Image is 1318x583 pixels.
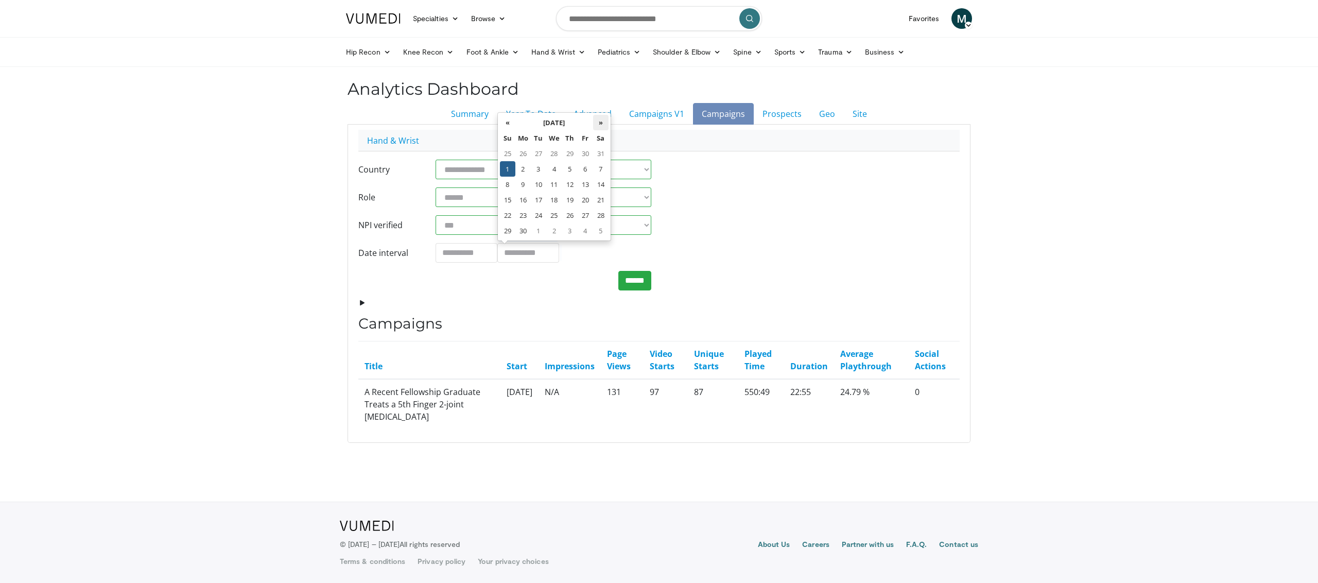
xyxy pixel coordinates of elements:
td: 10 [531,177,546,192]
a: Summary [442,103,497,125]
a: M [951,8,972,29]
td: 20 [578,192,593,208]
a: Your privacy choices [478,556,548,567]
a: Trauma [812,42,859,62]
td: 22 [500,208,515,223]
td: 11 [546,177,562,192]
a: Knee Recon [397,42,460,62]
a: Year To Date [497,103,565,125]
h3: Campaigns [358,315,960,333]
a: Campaigns V1 [620,103,693,125]
a: Hand & Wrist [525,42,592,62]
td: 19 [562,192,578,208]
td: 24 [531,208,546,223]
a: Spine [727,42,768,62]
td: 12 [562,177,578,192]
label: Date interval [351,243,428,263]
td: 4 [578,223,593,238]
a: Privacy policy [418,556,465,567]
td: 87 [688,379,738,429]
label: Role [351,187,428,207]
td: 21 [593,192,609,208]
td: 24.79 % [834,379,908,429]
td: 5 [562,161,578,177]
a: F.A.Q. [906,539,927,552]
span: All rights reserved [400,540,460,548]
th: Sa [593,130,609,146]
td: 2 [515,161,531,177]
th: Su [500,130,515,146]
th: [DATE] [515,115,593,130]
a: Hip Recon [340,42,397,62]
td: 30 [578,146,593,161]
td: 28 [546,146,562,161]
a: Business [859,42,911,62]
a: Shoulder & Elbow [647,42,727,62]
a: Hand & Wrist [358,130,428,151]
td: 26 [562,208,578,223]
label: NPI verified [351,215,428,235]
a: Specialties [407,8,465,29]
td: 18 [546,192,562,208]
a: Average Playthrough [840,348,892,372]
label: Country [351,160,428,179]
td: A Recent Fellowship Graduate Treats a 5th Finger 2-joint [MEDICAL_DATA] [358,379,500,429]
td: 0 [909,379,960,429]
td: [DATE] [500,379,539,429]
a: Title [365,361,383,372]
td: 13 [578,177,593,192]
a: Foot & Ankle [460,42,526,62]
td: 27 [531,146,546,161]
td: 25 [546,208,562,223]
td: 2 [546,223,562,238]
th: Fr [578,130,593,146]
img: VuMedi Logo [340,521,394,531]
td: 5 [593,223,609,238]
a: Duration [790,361,828,372]
td: 1 [500,161,515,177]
a: Advanced [565,103,620,125]
a: Start [507,361,527,372]
a: Careers [802,539,829,552]
td: 17 [531,192,546,208]
a: Partner with us [842,539,894,552]
a: Video Starts [650,348,674,372]
th: » [593,115,609,130]
td: 28 [593,208,609,223]
a: Site [844,103,876,125]
td: 22:55 [784,379,834,429]
td: 31 [593,146,609,161]
td: 15 [500,192,515,208]
a: Favorites [903,8,945,29]
td: 8 [500,177,515,192]
a: Played Time [744,348,772,372]
p: © [DATE] – [DATE] [340,539,460,550]
th: « [500,115,515,130]
td: 27 [578,208,593,223]
td: 131 [601,379,644,429]
td: 4 [546,161,562,177]
th: Th [562,130,578,146]
a: Social Actions [915,348,946,372]
a: Geo [810,103,844,125]
a: Campaigns [693,103,754,125]
td: 97 [644,379,688,429]
input: Search topics, interventions [556,6,762,31]
td: 3 [562,223,578,238]
td: 26 [515,146,531,161]
a: Unique Starts [694,348,724,372]
td: 16 [515,192,531,208]
a: Contact us [939,539,978,552]
a: Sports [768,42,812,62]
th: Mo [515,130,531,146]
td: 25 [500,146,515,161]
td: N/A [539,379,601,429]
td: 9 [515,177,531,192]
td: 550:49 [738,379,785,429]
img: VuMedi Logo [346,13,401,24]
a: Browse [465,8,512,29]
td: 14 [593,177,609,192]
td: 29 [500,223,515,238]
h2: Analytics Dashboard [348,79,970,99]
